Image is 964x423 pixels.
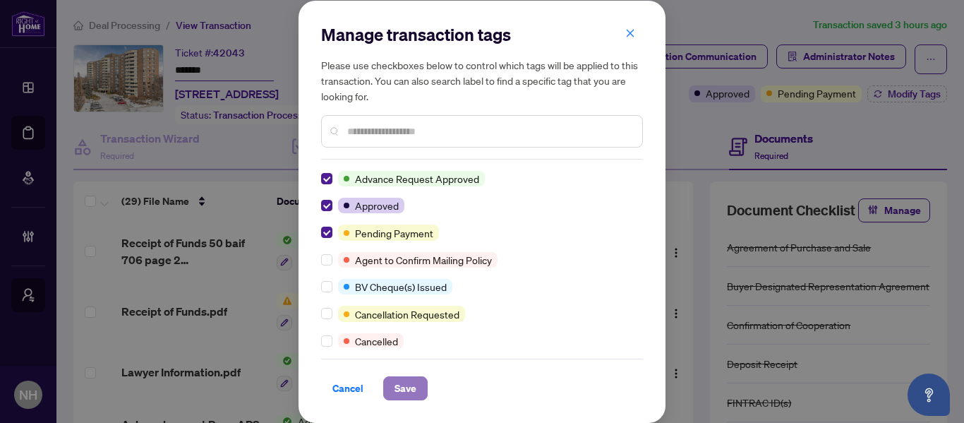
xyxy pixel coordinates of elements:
[908,374,950,416] button: Open asap
[332,377,363,400] span: Cancel
[355,198,399,213] span: Approved
[321,23,643,46] h2: Manage transaction tags
[355,279,447,294] span: BV Cheque(s) Issued
[355,333,398,349] span: Cancelled
[355,171,479,186] span: Advance Request Approved
[355,225,433,241] span: Pending Payment
[321,57,643,104] h5: Please use checkboxes below to control which tags will be applied to this transaction. You can al...
[321,376,375,400] button: Cancel
[355,306,459,322] span: Cancellation Requested
[383,376,428,400] button: Save
[355,252,492,268] span: Agent to Confirm Mailing Policy
[625,28,635,38] span: close
[394,377,416,400] span: Save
